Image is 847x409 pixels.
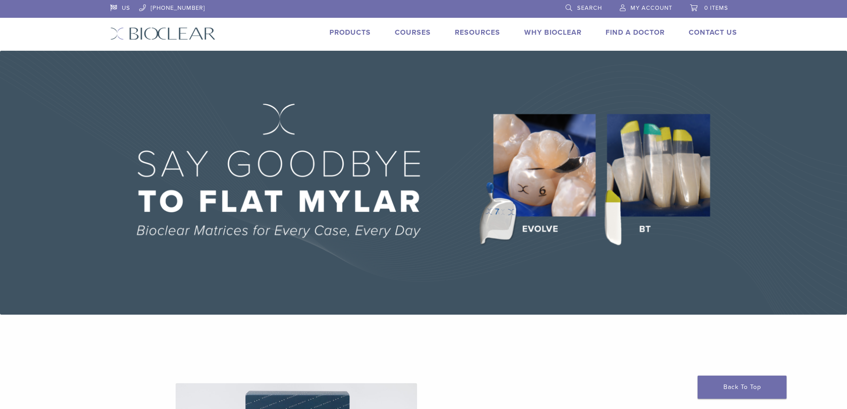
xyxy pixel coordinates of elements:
[110,27,216,40] img: Bioclear
[329,28,371,37] a: Products
[606,28,665,37] a: Find A Doctor
[698,376,787,399] a: Back To Top
[455,28,500,37] a: Resources
[630,4,672,12] span: My Account
[704,4,728,12] span: 0 items
[524,28,582,37] a: Why Bioclear
[395,28,431,37] a: Courses
[577,4,602,12] span: Search
[689,28,737,37] a: Contact Us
